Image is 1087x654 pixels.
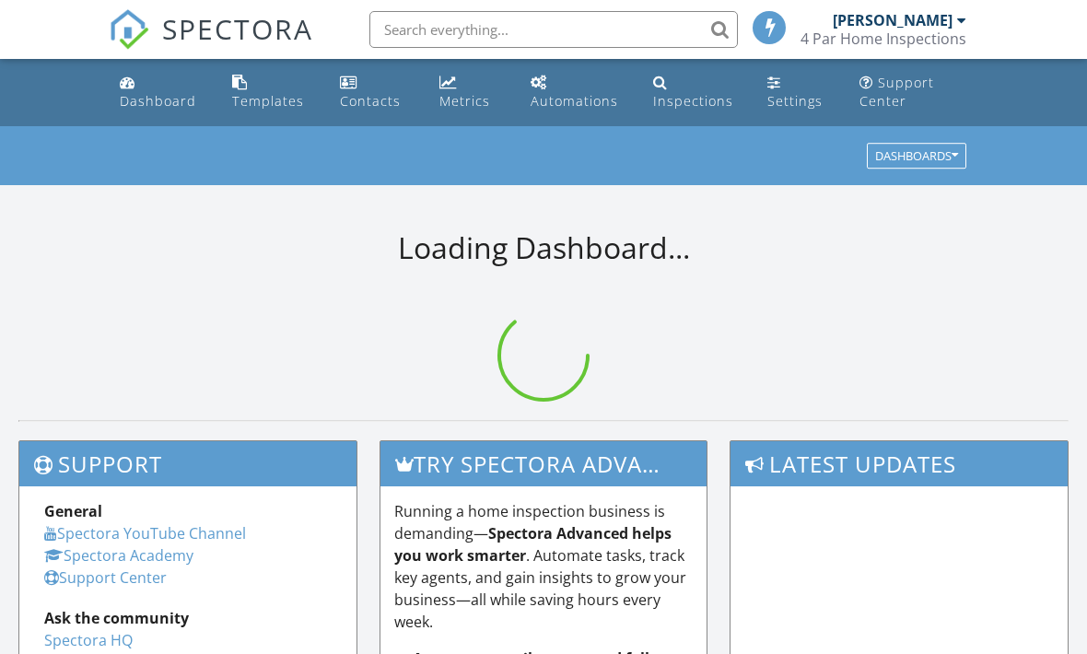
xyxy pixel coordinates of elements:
a: Settings [760,66,837,119]
h3: Try spectora advanced [DATE] [380,441,707,486]
input: Search everything... [369,11,738,48]
a: SPECTORA [109,25,313,64]
a: Automations (Basic) [523,66,631,119]
a: Spectora Academy [44,545,193,566]
img: The Best Home Inspection Software - Spectora [109,9,149,50]
div: Settings [767,92,823,110]
a: Spectora YouTube Channel [44,523,246,543]
p: Running a home inspection business is demanding— . Automate tasks, track key agents, and gain ins... [394,500,693,633]
div: [PERSON_NAME] [833,11,953,29]
a: Spectora HQ [44,630,133,650]
div: 4 Par Home Inspections [801,29,966,48]
strong: General [44,501,102,521]
a: Support Center [44,567,167,588]
a: Metrics [432,66,508,119]
div: Automations [531,92,618,110]
div: Metrics [439,92,490,110]
div: Dashboard [120,92,196,110]
button: Dashboards [867,144,966,169]
div: Inspections [653,92,733,110]
a: Contacts [333,66,417,119]
div: Ask the community [44,607,332,629]
div: Dashboards [875,150,958,163]
div: Contacts [340,92,401,110]
strong: Spectora Advanced helps you work smarter [394,523,672,566]
div: Templates [232,92,304,110]
div: Support Center [859,74,934,110]
h3: Latest Updates [731,441,1068,486]
a: Inspections [646,66,745,119]
a: Dashboard [112,66,210,119]
a: Templates [225,66,318,119]
a: Support Center [852,66,975,119]
h3: Support [19,441,356,486]
span: SPECTORA [162,9,313,48]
